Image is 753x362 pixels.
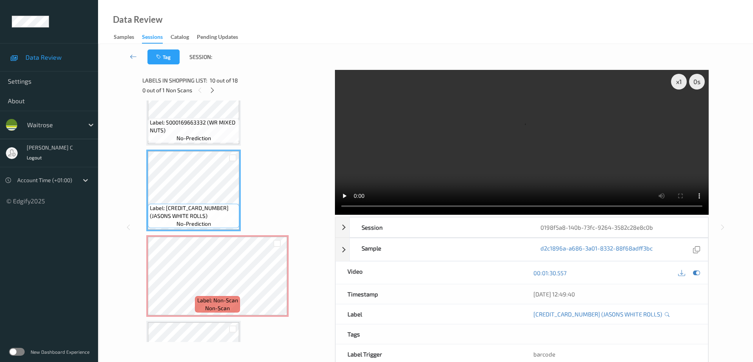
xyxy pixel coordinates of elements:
span: Label: 5000169663332 (WR MIXED NUTS) [150,119,237,134]
div: Tags [336,324,522,344]
span: no-prediction [176,220,211,228]
a: 00:01:30.557 [533,269,567,277]
div: Timestamp [336,284,522,304]
span: no-prediction [176,134,211,142]
div: Pending Updates [197,33,238,43]
div: Sampled2c1896a-a686-3a01-8332-88f68adff3bc [335,238,708,261]
div: [DATE] 12:49:40 [533,290,696,298]
a: Sessions [142,32,171,44]
button: Tag [147,49,180,64]
div: 0 out of 1 Non Scans [142,85,329,95]
a: Pending Updates [197,32,246,43]
div: Video [336,261,522,284]
div: Session [350,218,529,237]
div: 0 s [689,74,705,90]
span: Labels in shopping list: [142,77,207,84]
div: Sample [350,238,529,261]
span: Label: Non-Scan [197,296,238,304]
div: Catalog [171,33,189,43]
a: d2c1896a-a686-3a01-8332-88f68adff3bc [540,244,653,255]
a: Samples [114,32,142,43]
div: Label [336,304,522,324]
span: Session: [189,53,212,61]
a: Catalog [171,32,197,43]
div: 0198f5a8-140b-73fc-9264-3582c28e8c0b [529,218,708,237]
div: x 1 [671,74,687,90]
div: Data Review [113,16,162,24]
a: [CREDIT_CARD_NUMBER] (JASONS WHITE ROLLS) [533,310,662,318]
div: Samples [114,33,134,43]
div: Session0198f5a8-140b-73fc-9264-3582c28e8c0b [335,217,708,238]
span: Label: [CREDIT_CARD_NUMBER] (JASONS WHITE ROLLS) [150,204,237,220]
span: non-scan [205,304,230,312]
div: Sessions [142,33,163,44]
span: 10 out of 18 [210,77,238,84]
